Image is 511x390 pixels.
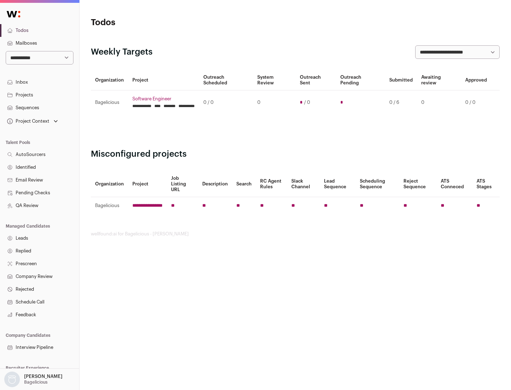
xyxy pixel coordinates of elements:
[253,90,295,115] td: 0
[91,46,153,58] h2: Weekly Targets
[3,7,24,21] img: Wellfound
[91,197,128,214] td: Bagelicious
[385,90,417,115] td: 0 / 6
[6,116,59,126] button: Open dropdown
[198,171,232,197] th: Description
[356,171,399,197] th: Scheduling Sequence
[304,100,310,105] span: / 0
[128,171,167,197] th: Project
[232,171,256,197] th: Search
[461,90,491,115] td: 0 / 0
[296,70,336,90] th: Outreach Sent
[91,231,500,237] footer: wellfound:ai for Bagelicious - [PERSON_NAME]
[91,149,500,160] h2: Misconfigured projects
[91,171,128,197] th: Organization
[4,372,20,387] img: nopic.png
[91,70,128,90] th: Organization
[91,17,227,28] h1: Todos
[132,96,195,102] a: Software Engineer
[24,379,48,385] p: Bagelicious
[256,171,287,197] th: RC Agent Rules
[199,70,253,90] th: Outreach Scheduled
[385,70,417,90] th: Submitted
[436,171,472,197] th: ATS Conneced
[167,171,198,197] th: Job Listing URL
[24,374,62,379] p: [PERSON_NAME]
[6,118,49,124] div: Project Context
[461,70,491,90] th: Approved
[472,171,500,197] th: ATS Stages
[287,171,320,197] th: Slack Channel
[3,372,64,387] button: Open dropdown
[336,70,385,90] th: Outreach Pending
[320,171,356,197] th: Lead Sequence
[91,90,128,115] td: Bagelicious
[399,171,437,197] th: Reject Sequence
[417,90,461,115] td: 0
[199,90,253,115] td: 0 / 0
[253,70,295,90] th: System Review
[128,70,199,90] th: Project
[417,70,461,90] th: Awaiting review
